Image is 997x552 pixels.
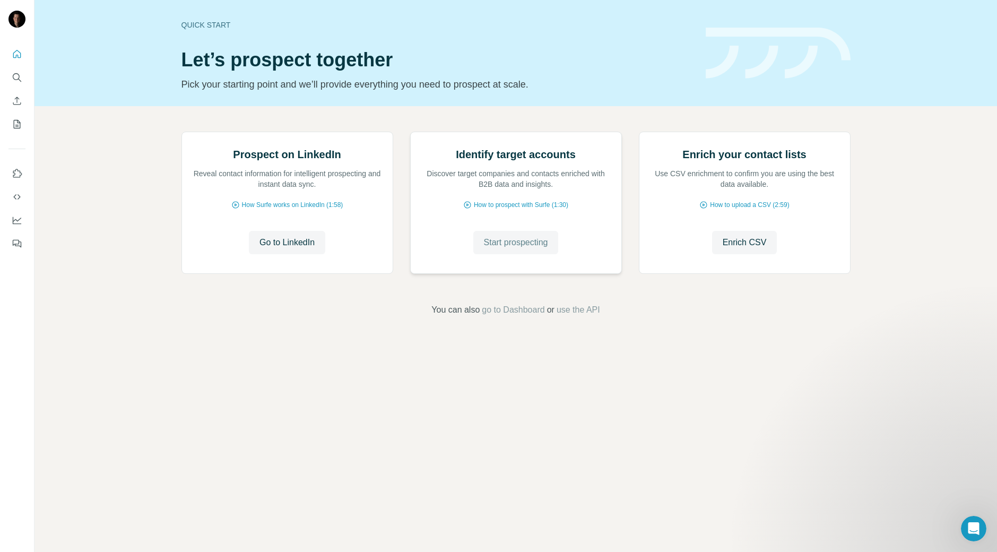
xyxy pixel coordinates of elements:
[181,20,693,30] div: Quick start
[233,147,341,162] h2: Prospect on LinkedIn
[193,168,382,189] p: Reveal contact information for intelligent prospecting and instant data sync.
[8,115,25,134] button: My lists
[8,68,25,87] button: Search
[723,236,767,249] span: Enrich CSV
[8,11,25,28] img: Avatar
[547,304,554,316] span: or
[181,49,693,71] h1: Let’s prospect together
[8,211,25,230] button: Dashboard
[682,147,806,162] h2: Enrich your contact lists
[8,164,25,183] button: Use Surfe on LinkedIn
[482,304,544,316] button: go to Dashboard
[181,77,693,92] p: Pick your starting point and we’ll provide everything you need to prospect at scale.
[8,234,25,253] button: Feedback
[712,231,777,254] button: Enrich CSV
[650,168,839,189] p: Use CSV enrichment to confirm you are using the best data available.
[557,304,600,316] button: use the API
[8,187,25,206] button: Use Surfe API
[710,200,789,210] span: How to upload a CSV (2:59)
[242,200,343,210] span: How Surfe works on LinkedIn (1:58)
[421,168,611,189] p: Discover target companies and contacts enriched with B2B data and insights.
[249,231,325,254] button: Go to LinkedIn
[474,200,568,210] span: How to prospect with Surfe (1:30)
[431,304,480,316] span: You can also
[8,45,25,64] button: Quick start
[456,147,576,162] h2: Identify target accounts
[473,231,559,254] button: Start prospecting
[961,516,986,541] iframe: Intercom live chat
[706,28,851,79] img: banner
[259,236,315,249] span: Go to LinkedIn
[484,236,548,249] span: Start prospecting
[8,91,25,110] button: Enrich CSV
